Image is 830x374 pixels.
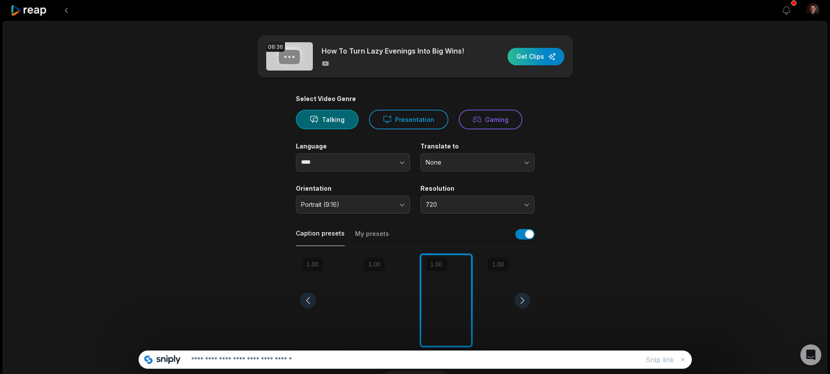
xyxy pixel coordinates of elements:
[24,51,30,57] img: tab_domain_overview_orange.svg
[266,42,285,52] div: 08:36
[96,51,147,57] div: Keywords by Traffic
[24,14,43,21] div: v 4.0.25
[508,48,564,65] button: Get Clips
[369,110,448,129] button: Presentation
[426,201,517,209] span: 720
[301,201,393,209] span: Portrait (9:16)
[23,23,96,30] div: Domain: [DOMAIN_NAME]
[296,142,410,150] label: Language
[14,14,21,21] img: logo_orange.svg
[420,185,535,192] label: Resolution
[33,51,78,57] div: Domain Overview
[296,229,345,246] button: Caption presets
[355,229,389,246] button: My presets
[420,195,535,214] button: 720
[420,142,535,150] label: Translate to
[322,46,464,56] p: How To Turn Lazy Evenings Into Big Wins!
[800,344,821,365] div: Open Intercom Messenger
[459,110,522,129] button: Gaming
[420,153,535,172] button: None
[296,95,535,103] div: Select Video Genre
[296,185,410,192] label: Orientation
[296,195,410,214] button: Portrait (9:16)
[14,23,21,30] img: website_grey.svg
[87,51,94,57] img: tab_keywords_by_traffic_grey.svg
[426,158,517,166] span: None
[296,110,359,129] button: Talking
